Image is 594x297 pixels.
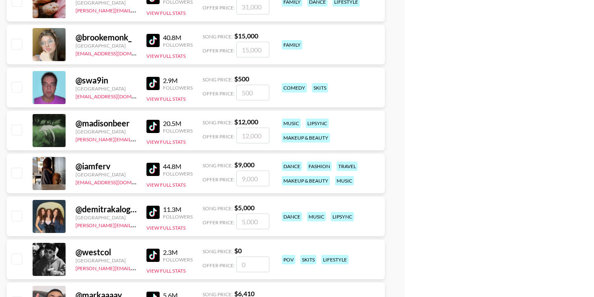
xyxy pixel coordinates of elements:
div: [GEOGRAPHIC_DATA] [75,43,137,49]
span: Offer Price: [203,90,235,97]
div: pov [282,255,295,264]
div: @ madisonbeer [75,118,137,128]
input: 5,000 [236,214,269,229]
div: lipsync [331,212,354,221]
div: 40.8M [163,33,193,42]
div: @ swa9in [75,75,137,86]
img: TikTok [146,120,160,133]
div: @ demitrakalogeras [75,204,137,214]
a: [EMAIL_ADDRESS][DOMAIN_NAME] [75,178,158,185]
div: travel [337,162,358,171]
div: lifestyle [321,255,349,264]
input: 0 [236,257,269,272]
span: Song Price: [203,248,233,254]
button: View Full Stats [146,96,186,102]
div: Followers [163,128,193,134]
div: dance [282,212,302,221]
span: Song Price: [203,205,233,211]
a: [PERSON_NAME][EMAIL_ADDRESS][DOMAIN_NAME] [75,135,198,143]
span: Offer Price: [203,5,235,11]
button: View Full Stats [146,53,186,59]
div: 44.8M [163,162,193,171]
div: skits [300,255,316,264]
input: 500 [236,85,269,100]
span: Offer Price: [203,133,235,140]
div: Followers [163,257,193,263]
span: Song Price: [203,76,233,83]
div: Followers [163,171,193,177]
div: music [335,176,354,185]
span: Offer Price: [203,219,235,226]
div: [GEOGRAPHIC_DATA] [75,86,137,92]
div: @ iamferv [75,161,137,171]
a: [PERSON_NAME][EMAIL_ADDRESS][DOMAIN_NAME] [75,6,198,14]
img: TikTok [146,77,160,90]
div: comedy [282,83,307,93]
button: View Full Stats [146,139,186,145]
div: @ westcol [75,247,137,257]
div: 2.9M [163,76,193,85]
div: 11.3M [163,205,193,214]
div: dance [282,162,302,171]
div: skits [312,83,328,93]
a: [EMAIL_ADDRESS][DOMAIN_NAME] [75,49,158,57]
button: View Full Stats [146,225,186,231]
input: 12,000 [236,128,269,143]
strong: $ 12,000 [234,118,258,126]
span: Offer Price: [203,48,235,54]
strong: $ 15,000 [234,32,258,40]
div: family [282,40,302,50]
div: music [307,212,326,221]
a: [EMAIL_ADDRESS][DOMAIN_NAME] [75,92,158,100]
div: 20.5M [163,119,193,128]
input: 15,000 [236,42,269,57]
div: lipsync [306,119,329,128]
a: [PERSON_NAME][EMAIL_ADDRESS][DOMAIN_NAME] [75,264,198,271]
button: View Full Stats [146,268,186,274]
strong: $ 500 [234,75,249,83]
span: Offer Price: [203,262,235,268]
div: fashion [307,162,332,171]
img: TikTok [146,34,160,47]
div: 2.3M [163,248,193,257]
div: [GEOGRAPHIC_DATA] [75,128,137,135]
span: Song Price: [203,162,233,169]
strong: $ 0 [234,247,242,254]
div: @ brookemonk_ [75,32,137,43]
button: View Full Stats [146,182,186,188]
span: Song Price: [203,33,233,40]
div: Followers [163,214,193,220]
a: [PERSON_NAME][EMAIL_ADDRESS][DOMAIN_NAME] [75,221,198,228]
img: TikTok [146,163,160,176]
div: [GEOGRAPHIC_DATA] [75,214,137,221]
img: TikTok [146,206,160,219]
strong: $ 9,000 [234,161,255,169]
div: makeup & beauty [282,176,330,185]
div: Followers [163,85,193,91]
input: 9,000 [236,171,269,186]
div: [GEOGRAPHIC_DATA] [75,257,137,264]
div: makeup & beauty [282,133,330,143]
span: Offer Price: [203,176,235,183]
strong: $ 5,000 [234,204,255,211]
div: music [282,119,301,128]
img: TikTok [146,249,160,262]
div: [GEOGRAPHIC_DATA] [75,171,137,178]
span: Song Price: [203,119,233,126]
div: Followers [163,42,193,48]
button: View Full Stats [146,10,186,16]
